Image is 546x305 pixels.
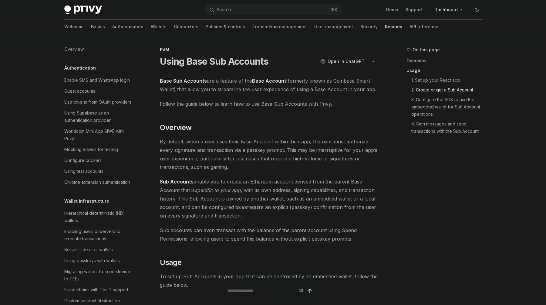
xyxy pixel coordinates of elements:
a: Policies & controls [206,19,245,34]
div: Using passkeys with wallets [64,257,120,264]
a: Base Account [252,78,286,84]
a: Enabling users or servers to execute transactions [59,226,137,244]
img: dark logo [64,5,102,14]
div: Migrating wallets from on-device to TEEs [64,268,133,283]
div: Using chains with Tier 2 support [64,286,128,293]
h5: Authentication [64,64,96,72]
div: Use tokens from OAuth providers [64,98,131,106]
span: Usage [160,258,181,267]
a: 4. Sign messages and send transactions with the Sub Account [406,119,487,136]
div: EVM [160,47,379,53]
div: Overview [64,46,84,53]
div: Server-side user wallets [64,246,113,253]
a: Using Supabase as an authentication provider [59,108,137,126]
div: Guest accounts [64,87,95,95]
div: Configure cookies [64,157,102,164]
a: Chrome extension authentication [59,177,137,188]
a: Basics [91,19,105,34]
input: Ask a question... [227,284,296,297]
button: Send message [305,286,314,295]
a: Welcome [64,19,84,34]
a: Configure cookies [59,155,137,166]
div: Using test accounts [64,168,103,175]
div: Worldcoin Mini App SIWE with Privy [64,128,133,142]
em: not [240,204,247,210]
div: Using Supabase as an authentication provider [64,109,133,124]
div: Search... [217,6,234,13]
span: To set up Sub Accounts in your app that can be controlled by an embedded wallet, follow the guide... [160,272,379,289]
a: Support [406,7,422,13]
a: Base Sub Accounts [160,78,207,84]
a: Mocking tokens for testing [59,144,137,155]
div: Mocking tokens for testing [64,146,118,153]
a: Transaction management [252,19,307,34]
a: API reference [409,19,438,34]
div: Enable SMS and WhatsApp login [64,77,130,84]
span: Follow the guide below to learn how to use Base Sub Accounts with Privy. [160,100,379,108]
span: Open in ChatGPT [328,58,365,64]
span: ⌘ K [331,7,337,12]
a: Demo [386,7,398,13]
a: Migrating wallets from on-device to TEEs [59,266,137,284]
a: Use tokens from OAuth providers [59,97,137,108]
span: enable you to create an Ethereum account derived from the parent Base Account that is , with its ... [160,177,379,220]
a: Security [360,19,378,34]
a: Overview [406,56,487,66]
span: Dashboard [434,7,458,13]
a: 1. Set up your React app [406,75,487,85]
span: are a feature of the (formerly known as Coinbase Smart Wallet) that allow you to streamline the u... [160,77,379,94]
a: 3. Configure the SDK to use the embedded wallet for Sub Account operations [406,95,487,119]
a: Using test accounts [59,166,137,177]
span: Sub accounts can even transact with the balance of the parent account using Spend Permissions, al... [160,226,379,243]
a: User management [314,19,353,34]
a: Worldcoin Mini App SIWE with Privy [59,126,137,144]
a: 2. Create or get a Sub Account [406,85,487,95]
span: Overview [160,123,191,132]
a: Using passkeys with wallets [59,255,137,266]
a: Enable SMS and WhatsApp login [59,75,137,86]
h5: Wallet infrastructure [64,197,109,205]
a: Sub Accounts [160,179,194,185]
a: Connectors [174,19,198,34]
a: Hierarchical deterministic (HD) wallets [59,208,137,226]
a: Server-side user wallets [59,244,137,255]
button: Open search [205,4,341,15]
a: Recipes [385,19,402,34]
h1: Using Base Sub Accounts [160,56,268,67]
a: Usage [406,66,487,75]
span: On this page [413,46,440,53]
button: Open in ChatGPT [316,56,368,67]
a: Dashboard [430,5,467,15]
a: Wallets [151,19,167,34]
div: Chrome extension authentication [64,179,130,186]
a: Guest accounts [59,86,137,97]
a: Authentication [112,19,143,34]
em: specific to your app [195,187,241,193]
a: Overview [59,44,137,55]
div: Enabling users or servers to execute transactions [64,228,133,242]
a: Using chains with Tier 2 support [59,284,137,295]
button: Toggle dark mode [472,5,482,15]
span: By default, when a user uses their Base Account within their app, the user must authorize every s... [160,137,379,171]
div: Hierarchical deterministic (HD) wallets [64,210,133,224]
